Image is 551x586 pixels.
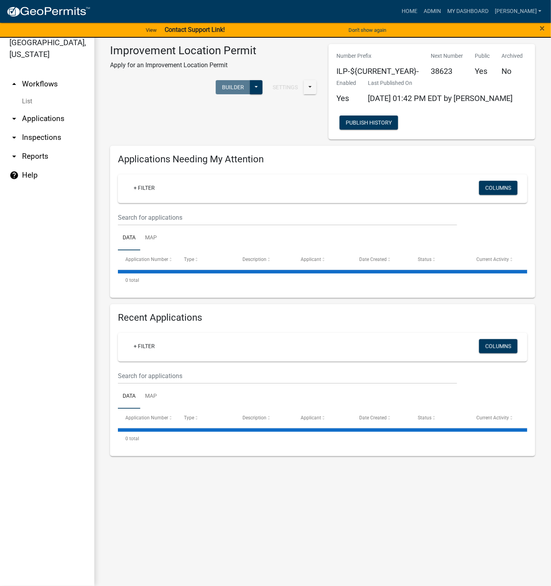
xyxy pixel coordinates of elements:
[235,250,294,269] datatable-header-cell: Description
[9,152,19,161] i: arrow_drop_down
[410,250,469,269] datatable-header-cell: Status
[492,4,545,19] a: [PERSON_NAME]
[340,116,398,130] button: Publish History
[165,26,225,33] strong: Contact Support Link!
[399,4,421,19] a: Home
[110,61,256,70] p: Apply for an Improvement Location Permit
[143,24,160,37] a: View
[118,409,176,428] datatable-header-cell: Application Number
[242,415,266,421] span: Description
[360,257,387,262] span: Date Created
[140,226,162,251] a: Map
[540,24,545,33] button: Close
[340,120,398,126] wm-modal-confirm: Workflow Publish History
[469,250,527,269] datatable-header-cell: Current Activity
[431,66,463,76] h5: 38623
[125,257,168,262] span: Application Number
[336,52,419,60] p: Number Prefix
[431,52,463,60] p: Next Number
[418,257,432,262] span: Status
[475,52,490,60] p: Public
[444,4,492,19] a: My Dashboard
[479,339,518,353] button: Columns
[127,181,161,195] a: + Filter
[501,66,523,76] h5: No
[469,409,527,428] datatable-header-cell: Current Activity
[9,133,19,142] i: arrow_drop_down
[410,409,469,428] datatable-header-cell: Status
[9,79,19,89] i: arrow_drop_up
[336,94,356,103] h5: Yes
[118,226,140,251] a: Data
[127,339,161,353] a: + Filter
[184,415,194,421] span: Type
[118,384,140,409] a: Data
[184,257,194,262] span: Type
[476,415,509,421] span: Current Activity
[301,415,321,421] span: Applicant
[475,66,490,76] h5: Yes
[294,409,352,428] datatable-header-cell: Applicant
[345,24,389,37] button: Don't show again
[368,79,512,87] p: Last Published On
[9,114,19,123] i: arrow_drop_down
[118,368,457,384] input: Search for applications
[266,80,304,94] button: Settings
[336,66,419,76] h5: ILP-${CURRENT_YEAR}-
[118,270,527,290] div: 0 total
[479,181,518,195] button: Columns
[118,154,527,165] h4: Applications Needing My Attention
[294,250,352,269] datatable-header-cell: Applicant
[336,79,356,87] p: Enabled
[9,171,19,180] i: help
[301,257,321,262] span: Applicant
[110,44,256,57] h3: Improvement Location Permit
[118,429,527,448] div: 0 total
[118,312,527,323] h4: Recent Applications
[242,257,266,262] span: Description
[176,250,235,269] datatable-header-cell: Type
[501,52,523,60] p: Archived
[176,409,235,428] datatable-header-cell: Type
[421,4,444,19] a: Admin
[125,415,168,421] span: Application Number
[352,409,410,428] datatable-header-cell: Date Created
[360,415,387,421] span: Date Created
[235,409,294,428] datatable-header-cell: Description
[118,209,457,226] input: Search for applications
[418,415,432,421] span: Status
[368,94,512,103] span: [DATE] 01:42 PM EDT by [PERSON_NAME]
[140,384,162,409] a: Map
[476,257,509,262] span: Current Activity
[118,250,176,269] datatable-header-cell: Application Number
[540,23,545,34] span: ×
[352,250,410,269] datatable-header-cell: Date Created
[216,80,250,94] button: Builder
